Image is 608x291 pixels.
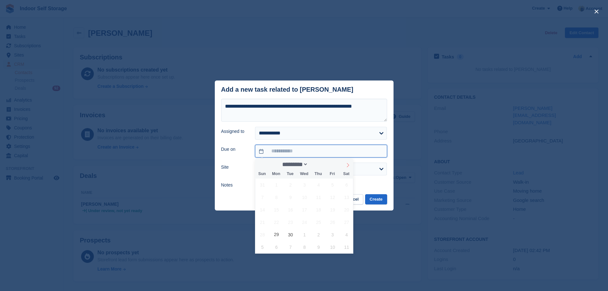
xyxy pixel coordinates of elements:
[269,172,283,176] span: Mon
[255,172,269,176] span: Sun
[327,228,339,241] span: October 3, 2025
[284,216,297,228] span: September 23, 2025
[298,179,311,191] span: September 3, 2025
[256,191,269,203] span: September 7, 2025
[284,241,297,253] span: October 7, 2025
[270,179,283,191] span: September 1, 2025
[340,228,353,241] span: October 4, 2025
[283,172,297,176] span: Tue
[311,172,325,176] span: Thu
[270,216,283,228] span: September 22, 2025
[221,146,248,153] label: Due on
[298,203,311,216] span: September 17, 2025
[340,191,353,203] span: September 13, 2025
[339,172,353,176] span: Sat
[256,216,269,228] span: September 21, 2025
[270,191,283,203] span: September 8, 2025
[270,203,283,216] span: September 15, 2025
[256,228,269,241] span: September 28, 2025
[327,179,339,191] span: September 5, 2025
[308,161,328,168] input: Year
[284,191,297,203] span: September 9, 2025
[340,216,353,228] span: September 27, 2025
[221,128,248,135] label: Assigned to
[221,86,354,93] div: Add a new task related to [PERSON_NAME]
[327,216,339,228] span: September 26, 2025
[591,6,602,17] button: close
[298,216,311,228] span: September 24, 2025
[340,241,353,253] span: October 11, 2025
[312,228,325,241] span: October 2, 2025
[312,216,325,228] span: September 25, 2025
[297,172,311,176] span: Wed
[365,194,387,205] button: Create
[270,241,283,253] span: October 6, 2025
[312,191,325,203] span: September 11, 2025
[298,241,311,253] span: October 8, 2025
[284,228,297,241] span: September 30, 2025
[340,203,353,216] span: September 20, 2025
[284,203,297,216] span: September 16, 2025
[325,172,339,176] span: Fri
[340,179,353,191] span: September 6, 2025
[312,241,325,253] span: October 9, 2025
[221,164,248,171] label: Site
[327,191,339,203] span: September 12, 2025
[270,228,283,241] span: September 29, 2025
[327,241,339,253] span: October 10, 2025
[280,161,308,168] select: Month
[327,203,339,216] span: September 19, 2025
[312,203,325,216] span: September 18, 2025
[256,179,269,191] span: August 31, 2025
[256,203,269,216] span: September 14, 2025
[284,179,297,191] span: September 2, 2025
[256,241,269,253] span: October 5, 2025
[298,228,311,241] span: October 1, 2025
[312,179,325,191] span: September 4, 2025
[298,191,311,203] span: September 10, 2025
[221,182,248,188] label: Notes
